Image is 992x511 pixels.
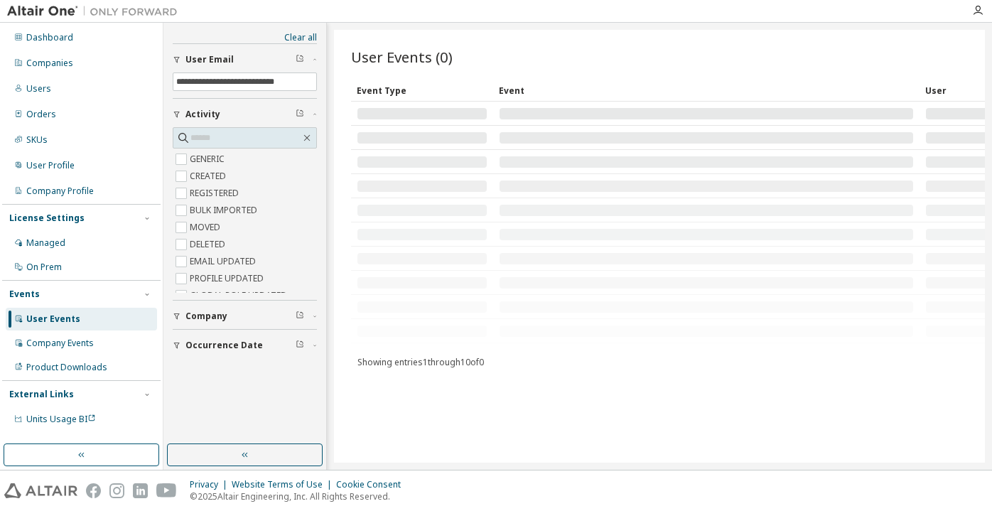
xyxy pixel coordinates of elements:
span: Clear filter [296,311,304,322]
img: Altair One [7,4,185,18]
span: User Events (0) [351,47,453,67]
label: PROFILE UPDATED [190,270,266,287]
div: Orders [26,109,56,120]
img: youtube.svg [156,483,177,498]
label: DELETED [190,236,228,253]
div: Company Profile [26,185,94,197]
div: License Settings [9,213,85,224]
label: MOVED [190,219,223,236]
div: Managed [26,237,65,249]
img: linkedin.svg [133,483,148,498]
img: instagram.svg [109,483,124,498]
img: altair_logo.svg [4,483,77,498]
p: © 2025 Altair Engineering, Inc. All Rights Reserved. [190,490,409,502]
span: Activity [185,109,220,120]
div: Event Type [357,79,487,102]
div: Dashboard [26,32,73,43]
div: Events [9,289,40,300]
label: GLOBAL ROLE UPDATED [190,287,290,304]
label: BULK IMPORTED [190,202,260,219]
span: Showing entries 1 through 10 of 0 [357,356,484,368]
div: Event [499,79,914,102]
span: Units Usage BI [26,413,96,425]
a: Clear all [173,32,317,43]
div: Companies [26,58,73,69]
div: Company Events [26,338,94,349]
div: SKUs [26,134,48,146]
span: Clear filter [296,54,304,65]
div: External Links [9,389,74,400]
label: EMAIL UPDATED [190,253,259,270]
div: Product Downloads [26,362,107,373]
span: User Email [185,54,234,65]
label: REGISTERED [190,185,242,202]
img: facebook.svg [86,483,101,498]
span: Occurrence Date [185,340,263,351]
div: User Profile [26,160,75,171]
span: Clear filter [296,340,304,351]
span: Clear filter [296,109,304,120]
div: Users [26,83,51,95]
div: On Prem [26,262,62,273]
span: Company [185,311,227,322]
label: GENERIC [190,151,227,168]
div: Cookie Consent [336,479,409,490]
button: User Email [173,44,317,75]
button: Company [173,301,317,332]
button: Activity [173,99,317,130]
div: User Events [26,313,80,325]
label: CREATED [190,168,229,185]
div: Privacy [190,479,232,490]
div: Website Terms of Use [232,479,336,490]
button: Occurrence Date [173,330,317,361]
